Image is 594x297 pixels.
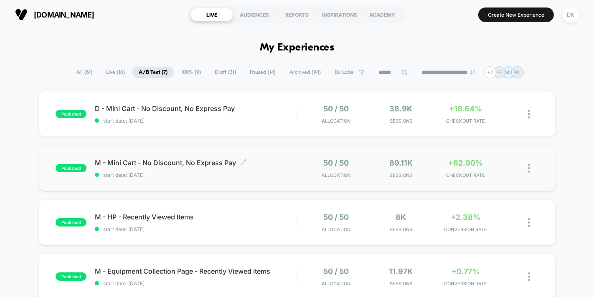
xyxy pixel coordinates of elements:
[361,8,404,21] div: ACADEMY
[560,6,581,23] button: DK
[15,8,28,21] img: Visually logo
[322,281,350,287] span: Allocation
[528,218,530,227] img: close
[451,213,480,221] span: +2.38%
[505,69,513,76] p: MJ
[389,267,413,276] span: 11.97k
[322,172,350,178] span: Allocation
[34,10,94,19] span: [DOMAIN_NAME]
[435,172,496,178] span: CHECKOUT RATE
[13,8,97,21] button: [DOMAIN_NAME]
[208,67,242,78] span: Draft ( 31 )
[95,213,297,221] span: M - HP - Recently Viewed Items
[371,227,431,232] span: Sessions
[95,226,297,232] span: start date: [DATE]
[528,110,530,118] img: close
[70,67,99,78] span: All ( 61 )
[56,218,86,227] span: published
[233,8,276,21] div: AUDIENCES
[371,118,431,124] span: Sessions
[95,280,297,287] span: start date: [DATE]
[470,70,475,75] img: end
[276,8,318,21] div: REPORTS
[484,66,496,78] div: + 7
[448,159,483,167] span: +62.90%
[260,42,335,54] h1: My Experiences
[435,227,496,232] span: CONVERSION RATE
[371,172,431,178] span: Sessions
[283,67,327,78] span: Archived ( 94 )
[528,164,530,173] img: close
[132,67,174,78] span: A/B Test ( 7 )
[190,8,233,21] div: LIVE
[435,118,496,124] span: CHECKOUT RATE
[95,172,297,178] span: start date: [DATE]
[389,159,413,167] span: 89.11k
[56,164,86,172] span: published
[100,67,131,78] span: Live ( 16 )
[95,267,297,275] span: M - Equipment Collection Page - Recently Viewed Items
[323,159,349,167] span: 50 / 50
[95,104,297,113] span: D - Mini Cart - No Discount, No Express Pay
[371,281,431,287] span: Sessions
[322,118,350,124] span: Allocation
[496,69,503,76] p: ES
[563,7,579,23] div: DK
[435,281,496,287] span: CONVERSION RATE
[95,118,297,124] span: start date: [DATE]
[396,213,406,221] span: 8k
[528,272,530,281] img: close
[323,213,349,221] span: 50 / 50
[318,8,361,21] div: INSPIRATIONS
[322,227,350,232] span: Allocation
[56,272,86,281] span: published
[323,267,349,276] span: 50 / 50
[478,8,554,22] button: Create New Experience
[323,104,349,113] span: 50 / 50
[389,104,412,113] span: 38.9k
[244,67,282,78] span: Paused ( 14 )
[56,110,86,118] span: published
[449,104,482,113] span: +18.64%
[95,159,297,167] span: M - Mini Cart - No Discount, No Express Pay
[515,69,521,76] p: BL
[452,267,480,276] span: +0.77%
[335,69,355,76] span: By Label
[175,67,207,78] span: 100% ( 9 )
